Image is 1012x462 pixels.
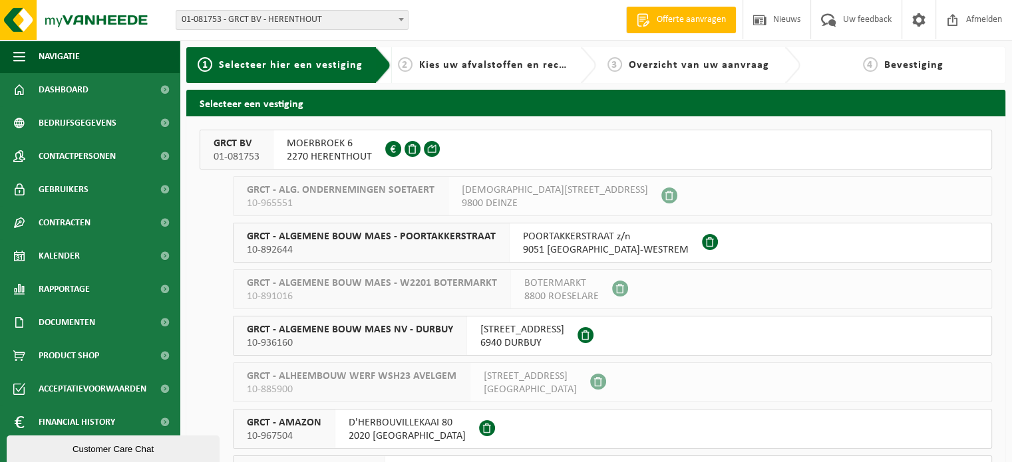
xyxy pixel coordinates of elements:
span: [STREET_ADDRESS] [484,370,577,383]
span: Acceptatievoorwaarden [39,372,146,405]
span: 10-967504 [247,429,321,443]
span: 10-892644 [247,243,496,257]
span: [DEMOGRAPHIC_DATA][STREET_ADDRESS] [462,183,648,197]
span: GRCT - ALGEMENE BOUW MAES - W2201 BOTERMARKT [247,277,497,290]
button: GRCT - AMAZON 10-967504 D'HERBOUVILLEKAAI 802020 [GEOGRAPHIC_DATA] [233,409,992,449]
span: 10-891016 [247,290,497,303]
span: GRCT BV [214,137,259,150]
span: Contracten [39,206,90,239]
span: 4 [863,57,878,72]
span: 2 [398,57,413,72]
span: GRCT - AMAZON [247,416,321,429]
span: Gebruikers [39,173,88,206]
span: Financial History [39,405,115,439]
span: 9800 DEINZE [462,197,648,210]
span: GRCT - ALGEMENE BOUW MAES NV - DURBUY [247,323,453,336]
span: Bedrijfsgegevens [39,106,116,140]
span: Kalender [39,239,80,273]
span: 10-885900 [247,383,456,396]
span: 6940 DURBUY [480,336,564,350]
span: 9051 [GEOGRAPHIC_DATA]-WESTREM [523,243,689,257]
span: 2270 HERENTHOUT [287,150,372,164]
span: Bevestiging [884,60,943,70]
span: 1 [198,57,212,72]
span: 01-081753 - GRCT BV - HERENTHOUT [176,10,409,30]
h2: Selecteer een vestiging [186,90,1005,116]
span: 01-081753 [214,150,259,164]
span: Rapportage [39,273,90,306]
span: GRCT - ALHEEMBOUW WERF WSH23 AVELGEM [247,370,456,383]
span: Selecteer hier een vestiging [219,60,363,70]
span: MOERBROEK 6 [287,137,372,150]
span: Offerte aanvragen [653,13,729,27]
span: Overzicht van uw aanvraag [629,60,769,70]
span: GRCT - ALG. ONDERNEMINGEN SOETAERT [247,183,434,197]
span: 01-081753 - GRCT BV - HERENTHOUT [176,11,408,29]
span: Dashboard [39,73,88,106]
span: [GEOGRAPHIC_DATA] [484,383,577,396]
span: Contactpersonen [39,140,116,173]
span: Product Shop [39,339,99,372]
span: GRCT - ALGEMENE BOUW MAES - POORTAKKERSTRAAT [247,230,496,243]
button: GRCT BV 01-081753 MOERBROEK 62270 HERENTHOUT [200,130,992,170]
span: 10-936160 [247,336,453,350]
span: Documenten [39,306,95,339]
span: [STREET_ADDRESS] [480,323,564,336]
span: 2020 [GEOGRAPHIC_DATA] [349,429,466,443]
button: GRCT - ALGEMENE BOUW MAES NV - DURBUY 10-936160 [STREET_ADDRESS]6940 DURBUY [233,316,992,356]
iframe: chat widget [7,433,222,462]
button: GRCT - ALGEMENE BOUW MAES - POORTAKKERSTRAAT 10-892644 POORTAKKERSTRAAT z/n9051 [GEOGRAPHIC_DATA]... [233,223,992,263]
span: 8800 ROESELARE [524,290,599,303]
span: 10-965551 [247,197,434,210]
span: D'HERBOUVILLEKAAI 80 [349,416,466,429]
span: POORTAKKERSTRAAT z/n [523,230,689,243]
span: BOTERMARKT [524,277,599,290]
a: Offerte aanvragen [626,7,736,33]
span: Kies uw afvalstoffen en recipiënten [419,60,602,70]
span: 3 [607,57,622,72]
span: Navigatie [39,40,80,73]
